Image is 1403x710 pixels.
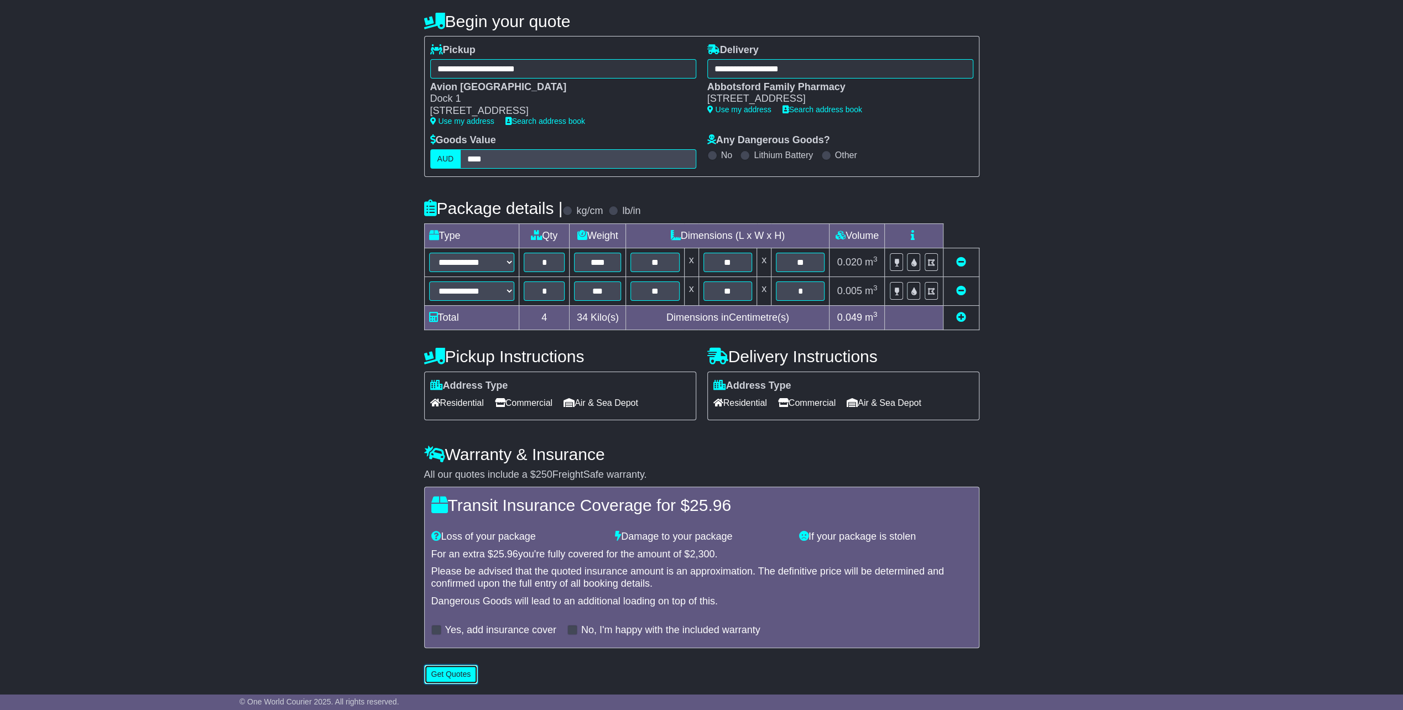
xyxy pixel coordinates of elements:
td: Kilo(s) [570,305,626,330]
label: No [721,150,732,160]
span: m [865,257,878,268]
label: AUD [430,149,461,169]
span: Residential [430,394,484,411]
label: kg/cm [576,205,603,217]
span: © One World Courier 2025. All rights reserved. [239,697,399,706]
div: [STREET_ADDRESS] [707,93,962,105]
h4: Warranty & Insurance [424,445,979,463]
label: Address Type [430,380,508,392]
a: Search address book [505,117,585,126]
a: Remove this item [956,257,966,268]
td: Dimensions in Centimetre(s) [626,305,830,330]
label: Lithium Battery [754,150,813,160]
h4: Delivery Instructions [707,347,979,366]
label: No, I'm happy with the included warranty [581,624,760,636]
div: If your package is stolen [794,531,978,543]
a: Remove this item [956,285,966,296]
div: Please be advised that the quoted insurance amount is an approximation. The definitive price will... [431,566,972,589]
span: 0.005 [837,285,862,296]
button: Get Quotes [424,665,478,684]
label: Delivery [707,44,759,56]
td: x [684,248,698,276]
span: Commercial [495,394,552,411]
span: 250 [536,469,552,480]
a: Use my address [707,105,771,114]
span: Residential [713,394,767,411]
label: Yes, add insurance cover [445,624,556,636]
label: Any Dangerous Goods? [707,134,830,147]
label: Pickup [430,44,476,56]
td: x [757,276,771,305]
span: m [865,285,878,296]
td: Type [424,223,519,248]
a: Search address book [783,105,862,114]
td: Qty [519,223,570,248]
span: 2,300 [690,549,714,560]
td: x [684,276,698,305]
label: Goods Value [430,134,496,147]
div: Dangerous Goods will lead to an additional loading on top of this. [431,596,972,608]
label: Address Type [713,380,791,392]
span: 0.049 [837,312,862,323]
a: Use my address [430,117,494,126]
td: Dimensions (L x W x H) [626,223,830,248]
sup: 3 [873,310,878,319]
sup: 3 [873,284,878,292]
td: x [757,248,771,276]
label: lb/in [622,205,640,217]
div: All our quotes include a $ FreightSafe warranty. [424,469,979,481]
span: 25.96 [690,496,731,514]
td: Weight [570,223,626,248]
h4: Package details | [424,199,563,217]
div: Damage to your package [609,531,794,543]
td: Total [424,305,519,330]
span: 0.020 [837,257,862,268]
div: [STREET_ADDRESS] [430,105,685,117]
div: Abbotsford Family Pharmacy [707,81,962,93]
span: Air & Sea Depot [847,394,921,411]
span: m [865,312,878,323]
h4: Transit Insurance Coverage for $ [431,496,972,514]
span: 34 [577,312,588,323]
h4: Pickup Instructions [424,347,696,366]
label: Other [835,150,857,160]
td: 4 [519,305,570,330]
div: Loss of your package [426,531,610,543]
div: Avion [GEOGRAPHIC_DATA] [430,81,685,93]
div: Dock 1 [430,93,685,105]
a: Add new item [956,312,966,323]
div: For an extra $ you're fully covered for the amount of $ . [431,549,972,561]
sup: 3 [873,255,878,263]
span: Commercial [778,394,836,411]
span: 25.96 [493,549,518,560]
td: Volume [830,223,885,248]
h4: Begin your quote [424,12,979,30]
span: Air & Sea Depot [564,394,638,411]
